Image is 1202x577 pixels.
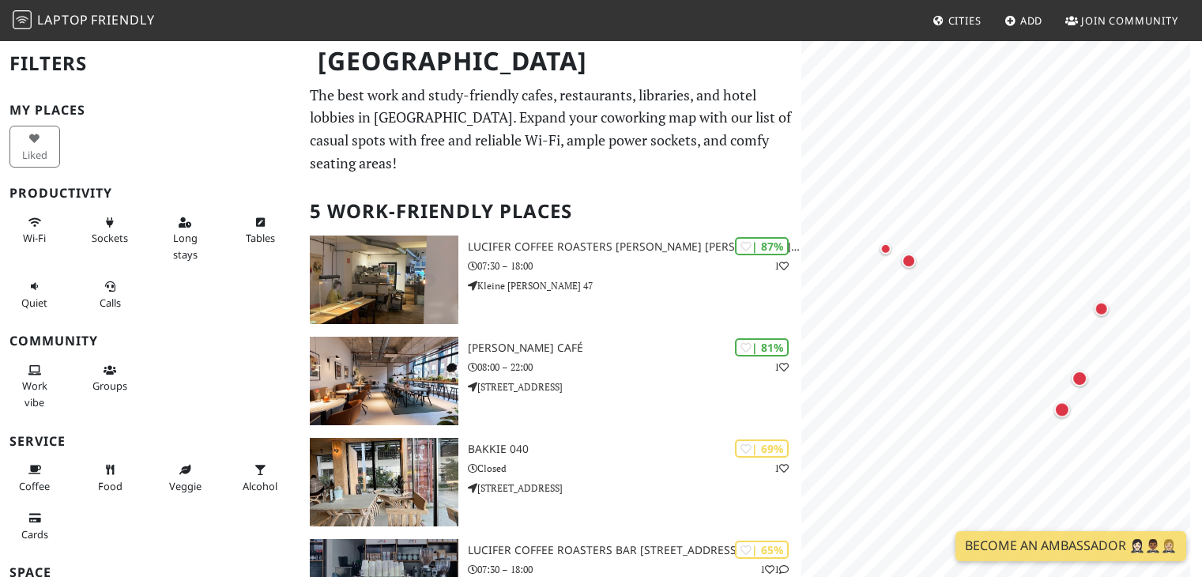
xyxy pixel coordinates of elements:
[37,11,89,28] span: Laptop
[774,360,789,375] p: 1
[92,379,127,393] span: Group tables
[468,379,802,394] p: [STREET_ADDRESS]
[85,273,135,315] button: Calls
[235,209,285,251] button: Tables
[468,481,802,496] p: [STREET_ADDRESS]
[774,258,789,273] p: 1
[760,562,789,577] p: 1 1
[85,209,135,251] button: Sockets
[9,334,291,349] h3: Community
[9,103,291,118] h3: My Places
[19,479,50,493] span: Coffee
[774,461,789,476] p: 1
[100,296,121,310] span: Video/audio calls
[948,13,982,28] span: Cities
[899,251,919,271] div: Map marker
[1091,298,1112,319] div: Map marker
[9,457,60,499] button: Coffee
[998,6,1049,35] a: Add
[468,240,802,254] h3: Lucifer Coffee Roasters [PERSON_NAME] [PERSON_NAME] 47
[468,360,802,375] p: 08:00 – 22:00
[735,541,789,559] div: | 65%
[13,7,155,35] a: LaptopFriendly LaptopFriendly
[169,479,202,493] span: Veggie
[305,40,798,83] h1: [GEOGRAPHIC_DATA]
[85,357,135,399] button: Groups
[468,461,802,476] p: Closed
[310,84,792,175] p: The best work and study-friendly cafes, restaurants, libraries, and hotel lobbies in [GEOGRAPHIC_...
[1081,13,1178,28] span: Join Community
[310,438,458,526] img: Bakkie 040
[300,438,801,526] a: Bakkie 040 | 69% 1 Bakkie 040 Closed [STREET_ADDRESS]
[92,231,128,245] span: Power sockets
[9,505,60,547] button: Cards
[21,296,47,310] span: Quiet
[23,231,46,245] span: Stable Wi-Fi
[1059,6,1185,35] a: Join Community
[173,231,198,261] span: Long stays
[735,439,789,458] div: | 69%
[235,457,285,499] button: Alcohol
[468,258,802,273] p: 07:30 – 18:00
[13,10,32,29] img: LaptopFriendly
[468,544,802,557] h3: Lucifer Coffee Roasters BAR [STREET_ADDRESS]
[9,40,291,88] h2: Filters
[468,443,802,456] h3: Bakkie 040
[735,237,789,255] div: | 87%
[876,239,895,258] div: Map marker
[160,457,210,499] button: Veggie
[468,341,802,355] h3: [PERSON_NAME] Café
[310,187,792,236] h2: 5 Work-Friendly Places
[98,479,122,493] span: Food
[300,337,801,425] a: Douwe Egberts Café | 81% 1 [PERSON_NAME] Café 08:00 – 22:00 [STREET_ADDRESS]
[468,278,802,293] p: Kleine [PERSON_NAME] 47
[85,457,135,499] button: Food
[468,562,802,577] p: 07:30 – 18:00
[243,479,277,493] span: Alcohol
[9,186,291,201] h3: Productivity
[9,273,60,315] button: Quiet
[9,357,60,415] button: Work vibe
[735,338,789,356] div: | 81%
[310,236,458,324] img: Lucifer Coffee Roasters BAR kleine berg 47
[22,379,47,409] span: People working
[1051,398,1073,420] div: Map marker
[9,434,291,449] h3: Service
[926,6,988,35] a: Cities
[91,11,154,28] span: Friendly
[9,209,60,251] button: Wi-Fi
[160,209,210,267] button: Long stays
[246,231,275,245] span: Work-friendly tables
[955,531,1186,561] a: Become an Ambassador 🤵🏻‍♀️🤵🏾‍♂️🤵🏼‍♀️
[21,527,48,541] span: Credit cards
[300,236,801,324] a: Lucifer Coffee Roasters BAR kleine berg 47 | 87% 1 Lucifer Coffee Roasters [PERSON_NAME] [PERSON_...
[1020,13,1043,28] span: Add
[1068,367,1091,389] div: Map marker
[310,337,458,425] img: Douwe Egberts Café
